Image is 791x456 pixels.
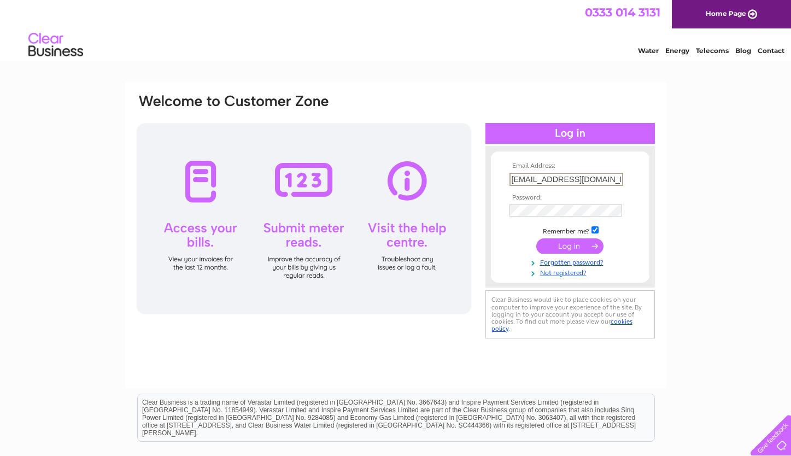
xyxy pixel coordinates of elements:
a: Energy [665,46,689,55]
input: Submit [536,238,603,254]
th: Email Address: [507,162,634,170]
a: Not registered? [509,267,634,277]
a: Contact [758,46,784,55]
a: cookies policy [491,318,632,332]
td: Remember me? [507,225,634,236]
img: logo.png [28,28,84,62]
a: Forgotten password? [509,256,634,267]
div: Clear Business would like to place cookies on your computer to improve your experience of the sit... [485,290,655,338]
a: 0333 014 3131 [585,5,660,19]
a: Water [638,46,659,55]
div: Clear Business is a trading name of Verastar Limited (registered in [GEOGRAPHIC_DATA] No. 3667643... [138,6,654,53]
a: Telecoms [696,46,729,55]
a: Blog [735,46,751,55]
th: Password: [507,194,634,202]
